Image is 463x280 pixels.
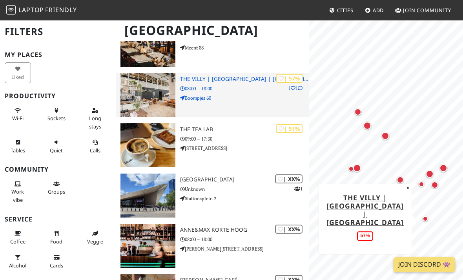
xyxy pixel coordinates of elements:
button: Work vibe [5,178,31,206]
span: Friendly [45,5,77,14]
div: Map marker [392,172,408,188]
button: Sockets [43,104,69,125]
a: Anne&Max Korte Hoog | XX% Anne&Max Korte Hoog 08:00 – 18:00 [PERSON_NAME][STREET_ADDRESS] [116,224,309,268]
button: Close popup [404,184,412,192]
span: Coffee [10,238,26,245]
span: Food [50,238,62,245]
div: Map marker [427,177,443,193]
h3: Service [5,216,111,223]
p: 1 [294,185,303,192]
h3: Anne&Max Korte Hoog [180,227,309,233]
div: Map marker [350,104,366,120]
span: Alcohol [9,262,26,269]
button: Alcohol [5,251,31,272]
div: Map marker [436,160,451,176]
a: Join Community [392,3,454,17]
div: Map marker [414,176,429,192]
div: | XX% [275,225,303,234]
p: 08:00 – 18:00 [180,236,309,243]
button: Coffee [5,227,31,248]
span: Credit cards [50,262,63,269]
button: Wi-Fi [5,104,31,125]
span: Add [373,7,384,14]
button: Cards [43,251,69,272]
div: Map marker [377,128,393,144]
p: Boompjes 60 [180,94,309,102]
div: | 57% [276,74,303,83]
h3: Productivity [5,92,111,100]
button: Tables [5,136,31,157]
a: Rotterdam central station | XX% 1 [GEOGRAPHIC_DATA] Unknown Stationsplein 2 [116,174,309,218]
button: Veggie [82,227,108,248]
div: 57% [357,231,373,240]
button: Long stays [82,104,108,133]
h3: My Places [5,51,111,59]
span: Join Community [403,7,451,14]
div: | XX% [275,174,303,183]
button: Quiet [43,136,69,157]
a: Add [362,3,387,17]
button: Calls [82,136,108,157]
h1: [GEOGRAPHIC_DATA] [118,20,307,41]
p: Unknown [180,185,309,193]
img: Rotterdam central station [120,174,175,218]
p: 08:00 – 18:00 [180,85,309,92]
button: Groups [43,178,69,198]
span: Group tables [48,188,65,195]
span: Power sockets [47,115,66,122]
h3: The Tea Lab [180,126,309,133]
span: Work-friendly tables [11,147,25,154]
h3: [GEOGRAPHIC_DATA] [180,176,309,183]
span: Stable Wi-Fi [12,115,24,122]
h2: Filters [5,20,111,44]
p: 09:00 – 17:30 [180,135,309,143]
span: Cities [337,7,354,14]
a: LaptopFriendly LaptopFriendly [6,4,77,17]
h3: The Villy | [GEOGRAPHIC_DATA] | [GEOGRAPHIC_DATA] [180,76,309,82]
a: Cities [326,3,357,17]
span: Long stays [89,115,101,130]
a: The Villy | Rotterdam | Terraced Tower | 57% 11 The Villy | [GEOGRAPHIC_DATA] | [GEOGRAPHIC_DATA]... [116,73,309,117]
p: 1 1 [288,84,303,92]
p: Stationsplein 2 [180,195,309,202]
a: The Villy | [GEOGRAPHIC_DATA] | [GEOGRAPHIC_DATA] [326,193,404,227]
span: People working [11,188,24,203]
div: Map marker [349,160,365,176]
img: Anne&Max Korte Hoog [120,224,175,268]
p: [STREET_ADDRESS] [180,145,309,152]
img: The Tea Lab [120,123,175,167]
img: The Villy | Rotterdam | Terraced Tower [120,73,175,117]
span: Laptop [18,5,44,14]
div: Map marker [359,118,375,134]
div: | 51% [276,124,303,133]
div: Map marker [422,166,437,182]
p: [PERSON_NAME][STREET_ADDRESS] [180,245,309,253]
div: Map marker [343,161,359,177]
span: Veggie [87,238,103,245]
a: The Tea Lab | 51% The Tea Lab 09:00 – 17:30 [STREET_ADDRESS] [116,123,309,167]
button: Food [43,227,69,248]
span: Quiet [50,147,63,154]
span: Video/audio calls [90,147,100,154]
div: Map marker [417,211,433,227]
h3: Community [5,166,111,173]
img: LaptopFriendly [6,5,16,15]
